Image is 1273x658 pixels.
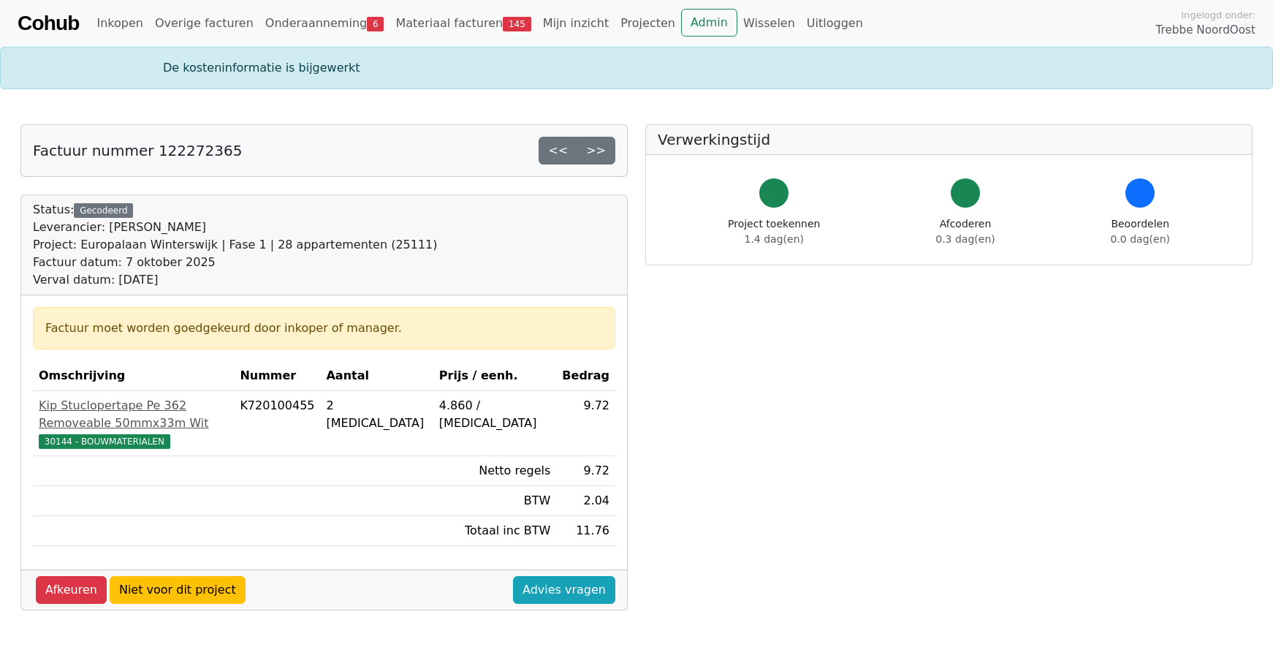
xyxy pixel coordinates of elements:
td: K720100455 [234,391,320,456]
th: Nummer [234,361,320,391]
td: Netto regels [433,456,556,486]
a: Overige facturen [149,9,259,38]
th: Omschrijving [33,361,234,391]
a: << [539,137,577,164]
td: BTW [433,486,556,516]
span: 6 [367,17,384,31]
div: Project: Europalaan Winterswijk | Fase 1 | 28 appartementen (25111) [33,236,438,254]
a: Materiaal facturen145 [389,9,536,38]
span: 145 [503,17,531,31]
a: Wisselen [737,9,801,38]
div: Kip Stuclopertape Pe 362 Removeable 50mmx33m Wit [39,397,228,432]
div: Afcoderen [935,216,995,247]
a: Cohub [18,6,79,41]
th: Aantal [320,361,433,391]
td: 9.72 [556,391,615,456]
div: De kosteninformatie is bijgewerkt [154,59,1119,77]
div: 2 [MEDICAL_DATA] [326,397,427,432]
a: Mijn inzicht [537,9,615,38]
a: >> [577,137,615,164]
a: Uitloggen [801,9,869,38]
div: Project toekennen [728,216,820,247]
a: Kip Stuclopertape Pe 362 Removeable 50mmx33m Wit30144 - BOUWMATERIALEN [39,397,228,450]
div: Beoordelen [1111,216,1170,247]
span: 30144 - BOUWMATERIALEN [39,434,170,449]
td: 11.76 [556,516,615,546]
a: Afkeuren [36,576,107,604]
div: 4.860 / [MEDICAL_DATA] [439,397,550,432]
a: Niet voor dit project [110,576,246,604]
a: Onderaanneming6 [259,9,390,38]
div: Gecodeerd [74,203,133,218]
span: 1.4 dag(en) [745,233,804,245]
td: 9.72 [556,456,615,486]
span: 0.0 dag(en) [1111,233,1170,245]
a: Inkopen [91,9,148,38]
div: Leverancier: [PERSON_NAME] [33,219,438,236]
a: Projecten [615,9,681,38]
span: 0.3 dag(en) [935,233,995,245]
span: Trebbe NoordOost [1156,22,1255,39]
th: Bedrag [556,361,615,391]
h5: Factuur nummer 122272365 [33,142,242,159]
th: Prijs / eenh. [433,361,556,391]
div: Verval datum: [DATE] [33,271,438,289]
h5: Verwerkingstijd [658,131,1240,148]
div: Status: [33,201,438,289]
a: Admin [681,9,737,37]
td: 2.04 [556,486,615,516]
div: Factuur moet worden goedgekeurd door inkoper of manager. [45,319,603,337]
span: Ingelogd onder: [1181,8,1255,22]
a: Advies vragen [513,576,615,604]
div: Factuur datum: 7 oktober 2025 [33,254,438,271]
td: Totaal inc BTW [433,516,556,546]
